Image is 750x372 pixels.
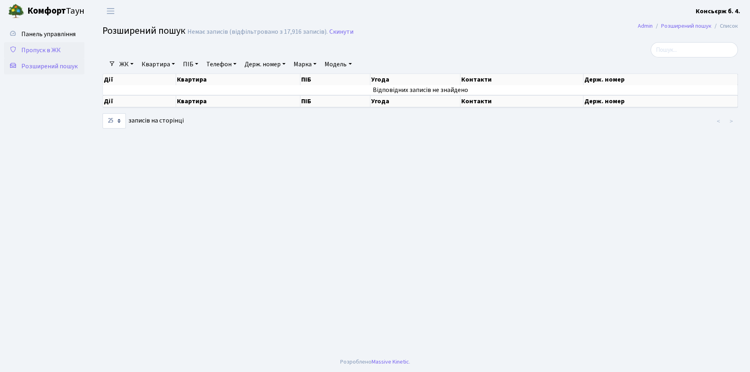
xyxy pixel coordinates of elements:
[101,4,121,18] button: Переключити навігацію
[187,28,328,36] div: Немає записів (відфільтровано з 17,916 записів).
[300,95,370,107] th: ПІБ
[116,57,137,71] a: ЖК
[241,57,289,71] a: Держ. номер
[103,113,126,129] select: записів на сторінці
[4,42,84,58] a: Пропуск в ЖК
[460,95,584,107] th: Контакти
[300,74,370,85] th: ПІБ
[21,46,61,55] span: Пропуск в ЖК
[329,28,353,36] a: Скинути
[203,57,240,71] a: Телефон
[103,95,176,107] th: Дії
[21,62,78,71] span: Розширений пошук
[321,57,355,71] a: Модель
[8,3,24,19] img: logo.png
[584,74,738,85] th: Держ. номер
[21,30,76,39] span: Панель управління
[626,18,750,35] nav: breadcrumb
[103,113,184,129] label: записів на сторінці
[696,7,740,16] b: Консьєрж б. 4.
[584,95,738,107] th: Держ. номер
[103,85,738,95] td: Відповідних записів не знайдено
[290,57,320,71] a: Марка
[27,4,66,17] b: Комфорт
[180,57,201,71] a: ПІБ
[27,4,84,18] span: Таун
[4,26,84,42] a: Панель управління
[651,42,738,57] input: Пошук...
[176,95,300,107] th: Квартира
[661,22,711,30] a: Розширений пошук
[103,24,185,38] span: Розширений пошук
[460,74,584,85] th: Контакти
[370,74,460,85] th: Угода
[372,358,409,366] a: Massive Kinetic
[638,22,653,30] a: Admin
[103,74,176,85] th: Дії
[4,58,84,74] a: Розширений пошук
[176,74,300,85] th: Квартира
[370,95,460,107] th: Угода
[138,57,178,71] a: Квартира
[711,22,738,31] li: Список
[340,358,410,366] div: Розроблено .
[696,6,740,16] a: Консьєрж б. 4.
